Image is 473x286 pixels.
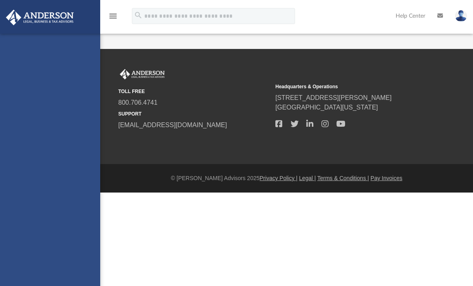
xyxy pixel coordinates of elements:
small: SUPPORT [118,110,270,118]
a: menu [108,15,118,21]
a: Legal | [299,175,316,181]
a: Pay Invoices [370,175,402,181]
i: search [134,11,143,20]
img: Anderson Advisors Platinum Portal [4,10,76,25]
a: [STREET_ADDRESS][PERSON_NAME] [275,94,392,101]
small: TOLL FREE [118,88,270,95]
a: 800.706.4741 [118,99,158,106]
img: User Pic [455,10,467,22]
div: © [PERSON_NAME] Advisors 2025 [100,174,473,183]
i: menu [108,11,118,21]
a: [GEOGRAPHIC_DATA][US_STATE] [275,104,378,111]
img: Anderson Advisors Platinum Portal [118,69,166,79]
a: Privacy Policy | [260,175,298,181]
small: Headquarters & Operations [275,83,427,90]
a: Terms & Conditions | [317,175,369,181]
a: [EMAIL_ADDRESS][DOMAIN_NAME] [118,122,227,128]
